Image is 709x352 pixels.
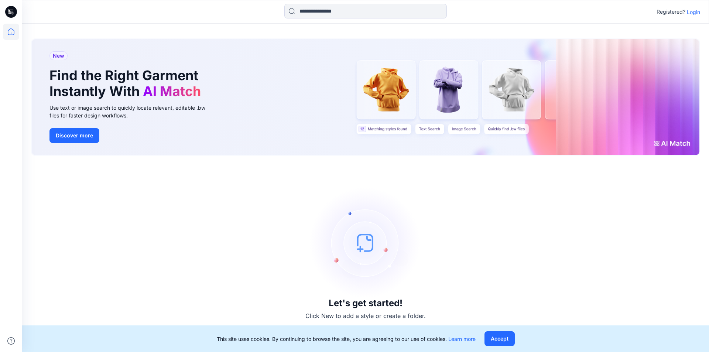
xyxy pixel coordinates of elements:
img: empty-state-image.svg [310,187,421,298]
a: Learn more [448,336,476,342]
p: Login [687,8,700,16]
div: Use text or image search to quickly locate relevant, editable .bw files for faster design workflows. [49,104,216,119]
p: Click New to add a style or create a folder. [305,311,426,320]
span: AI Match [143,83,201,99]
button: Discover more [49,128,99,143]
p: Registered? [657,7,685,16]
span: New [53,51,64,60]
h1: Find the Right Garment Instantly With [49,68,205,99]
button: Accept [484,331,515,346]
h3: Let's get started! [329,298,403,308]
p: This site uses cookies. By continuing to browse the site, you are agreeing to our use of cookies. [217,335,476,343]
